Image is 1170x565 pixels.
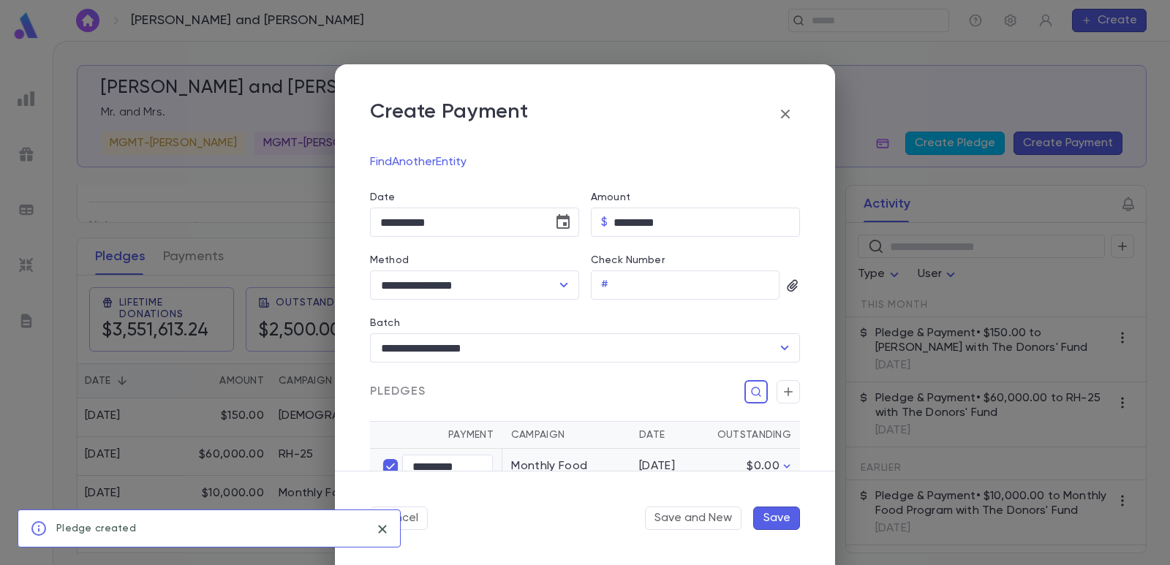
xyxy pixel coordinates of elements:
[554,275,574,295] button: Open
[601,278,608,292] p: #
[370,384,426,399] span: Pledges
[370,151,467,174] button: FindAnotherEntity
[591,254,665,266] label: Check Number
[645,507,741,530] button: Save and New
[502,449,630,499] td: Monthly Food Program
[774,338,795,358] button: Open
[548,208,578,237] button: Choose date, selected date is Sep 15, 2025
[591,192,630,203] label: Amount
[753,507,800,530] button: Save
[502,422,630,449] th: Campaign
[370,317,400,329] label: Batch
[703,449,800,499] td: $0.00
[370,254,409,266] label: Method
[639,459,695,474] div: [DATE]
[370,99,528,129] p: Create Payment
[630,422,703,449] th: Date
[370,507,428,530] button: Cancel
[56,515,136,542] div: Pledge created
[370,192,579,203] label: Date
[370,422,502,449] th: Payment
[703,422,800,449] th: Outstanding
[371,517,394,541] button: close
[601,215,608,230] p: $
